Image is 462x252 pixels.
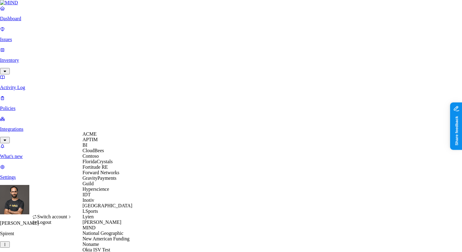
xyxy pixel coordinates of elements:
span: Lyten [82,214,94,219]
span: Forward Networks [82,170,119,175]
span: GravityPayments [82,175,116,181]
span: Switch account [37,214,67,219]
span: Inotiv [82,197,94,203]
span: MIND [82,225,96,230]
span: Noname [82,242,99,247]
span: New American Funding [82,236,130,241]
span: IDT [82,192,91,197]
span: [GEOGRAPHIC_DATA] [82,203,132,208]
span: APTIM [82,137,98,142]
span: Guild [82,181,94,186]
span: Contoso [82,153,99,159]
span: ACME [82,131,97,137]
span: BI [82,142,87,148]
span: National Geographic [82,231,123,236]
span: FloridaCrystals [82,159,113,164]
span: LSports [82,209,98,214]
span: Fortitude RE [82,164,108,170]
div: Logout [32,220,72,225]
span: Hyperscience [82,186,109,192]
span: CloudBees [82,148,104,153]
span: [PERSON_NAME] [82,220,121,225]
